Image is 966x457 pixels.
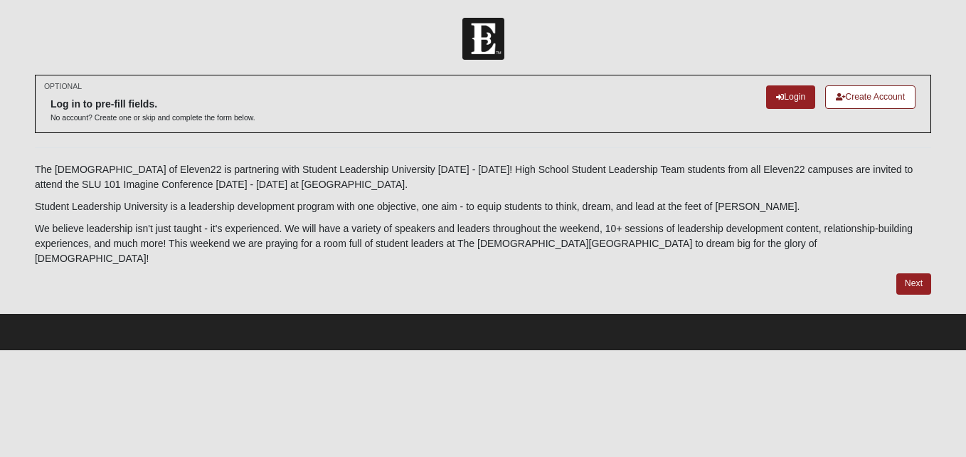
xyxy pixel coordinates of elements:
p: Student Leadership University is a leadership development program with one objective, one aim - t... [35,199,931,214]
a: Login [766,85,815,109]
img: Church of Eleven22 Logo [462,18,504,60]
p: The [DEMOGRAPHIC_DATA] of Eleven22 is partnering with Student Leadership University [DATE] - [DAT... [35,162,931,192]
h6: Log in to pre-fill fields. [51,98,255,110]
a: Next [896,273,931,294]
p: We believe leadership isn't just taught - it's experienced. We will have a variety of speakers an... [35,221,931,266]
a: Create Account [825,85,915,109]
p: No account? Create one or skip and complete the form below. [51,112,255,123]
small: OPTIONAL [44,81,82,92]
